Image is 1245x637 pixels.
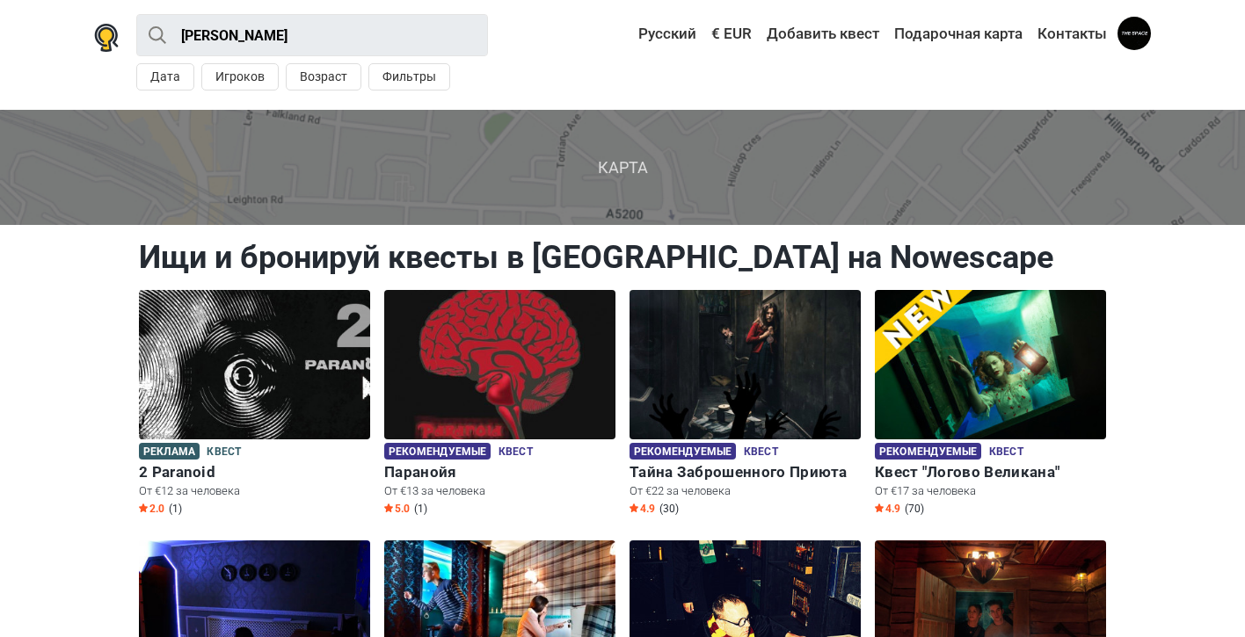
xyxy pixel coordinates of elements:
[630,290,861,519] a: Тайна Заброшенного Приюта Рекомендуемые Квест Тайна Заброшенного Приюта От €22 за человека Star4....
[630,443,736,460] span: Рекомендуемые
[875,463,1106,481] h6: Квест "Логово Великана"
[630,503,638,512] img: Star
[136,63,194,90] button: Дата
[989,443,1023,462] span: Квест
[384,290,615,439] img: Паранойя
[136,14,488,56] input: Попробуйте “Лондон”
[1033,18,1111,50] a: Контакты
[630,502,655,516] span: 4.9
[875,290,1106,519] a: Квест "Логово Великана" Рекомендуемые Квест Квест "Логово Великана" От €17 за человека Star4.9 (70)
[139,290,370,439] img: 2 Paranoid
[630,290,861,439] img: Тайна Заброшенного Приюта
[875,443,981,460] span: Рекомендуемые
[384,443,491,460] span: Рекомендуемые
[139,463,370,481] h6: 2 Paranoid
[659,502,679,516] span: (30)
[368,63,450,90] button: Фильтры
[139,502,164,516] span: 2.0
[875,503,884,512] img: Star
[384,503,393,512] img: Star
[207,443,241,462] span: Квест
[762,18,884,50] a: Добавить квест
[94,24,119,52] img: Nowescape logo
[744,443,778,462] span: Квест
[875,290,1106,439] img: Квест "Логово Великана"
[384,483,615,499] p: От €13 за человека
[875,483,1106,499] p: От €17 за человека
[286,63,361,90] button: Возраст
[384,502,410,516] span: 5.0
[139,483,370,499] p: От €12 за человека
[139,238,1106,277] h1: Ищи и бронируй квесты в [GEOGRAPHIC_DATA] на Nowescape
[707,18,756,50] a: € EUR
[384,290,615,519] a: Паранойя Рекомендуемые Квест Паранойя От €13 за человека Star5.0 (1)
[139,503,148,512] img: Star
[890,18,1027,50] a: Подарочная карта
[139,443,200,460] span: Реклама
[499,443,533,462] span: Квест
[201,63,279,90] button: Игроков
[169,502,182,516] span: (1)
[139,290,370,519] a: 2 Paranoid Реклама Квест 2 Paranoid От €12 за человека Star2.0 (1)
[626,28,638,40] img: Русский
[622,18,701,50] a: Русский
[384,463,615,481] h6: Паранойя
[414,502,427,516] span: (1)
[630,463,861,481] h6: Тайна Заброшенного Приюта
[875,502,900,516] span: 4.9
[630,483,861,499] p: От €22 за человека
[905,502,924,516] span: (70)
